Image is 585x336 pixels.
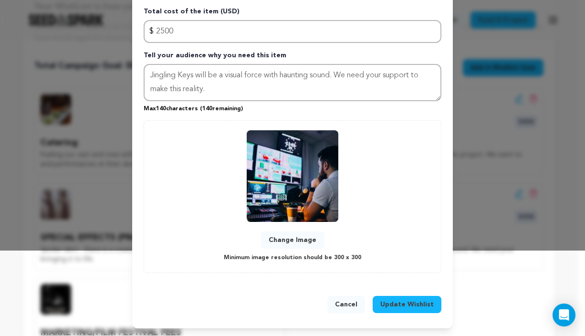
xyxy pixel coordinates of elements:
p: Max characters ( remaining) [144,101,441,113]
span: 140 [156,106,166,112]
span: $ [149,26,154,37]
p: Total cost of the item (USD) [144,7,441,20]
button: Update Wishlist [373,296,441,313]
span: 140 [202,106,212,112]
input: Enter total cost of the item [144,20,441,43]
button: Change Image [261,231,324,249]
div: Open Intercom Messenger [553,304,575,326]
span: Update Wishlist [380,300,434,309]
p: Tell your audience why you need this item [144,51,441,64]
textarea: Tell your audience why you need this item [144,64,441,101]
p: Minimum image resolution should be 300 x 300 [224,252,361,263]
button: Cancel [327,296,365,313]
